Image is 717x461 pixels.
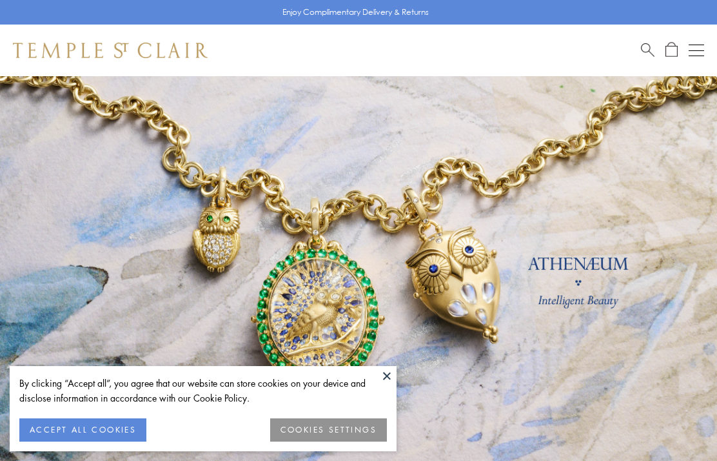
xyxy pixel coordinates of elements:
button: ACCEPT ALL COOKIES [19,418,146,442]
a: Open Shopping Bag [665,42,678,58]
iframe: Gorgias live chat messenger [653,400,704,448]
button: Open navigation [689,43,704,58]
button: COOKIES SETTINGS [270,418,387,442]
a: Search [641,42,654,58]
img: Temple St. Clair [13,43,208,58]
p: Enjoy Complimentary Delivery & Returns [282,6,429,19]
div: By clicking “Accept all”, you agree that our website can store cookies on your device and disclos... [19,376,387,405]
